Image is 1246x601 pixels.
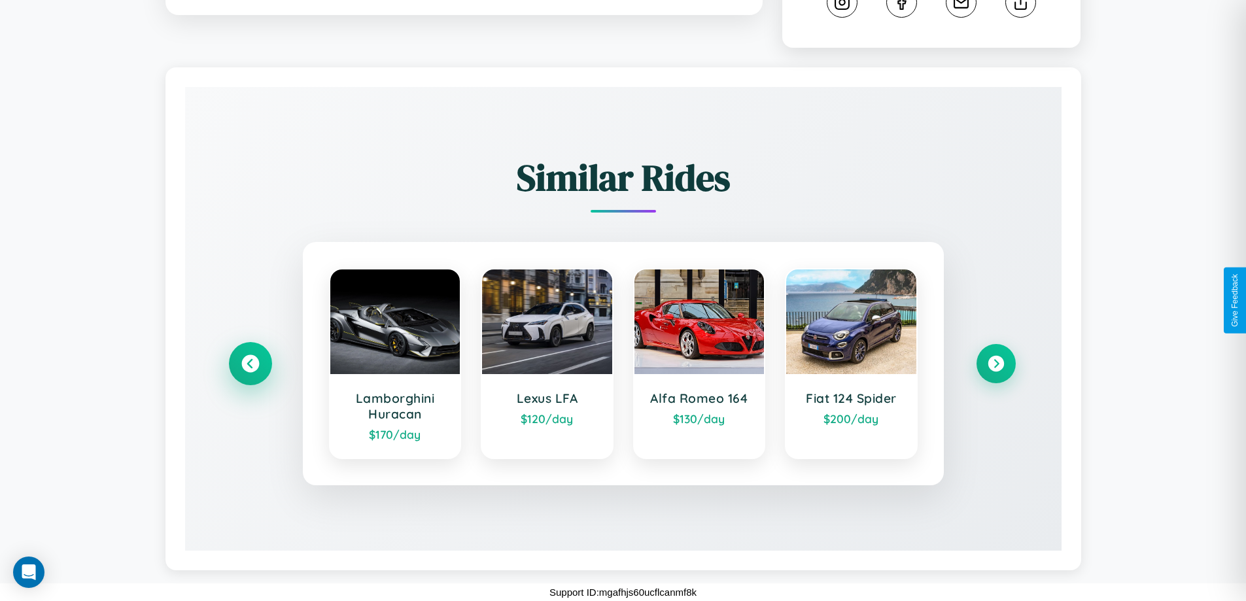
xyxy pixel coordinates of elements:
div: $ 170 /day [343,427,447,441]
a: Lamborghini Huracan$170/day [329,268,462,459]
p: Support ID: mgafhjs60ucflcanmf8k [549,583,697,601]
h3: Lamborghini Huracan [343,390,447,422]
div: $ 120 /day [495,411,599,426]
div: Give Feedback [1230,274,1239,327]
a: Alfa Romeo 164$130/day [633,268,766,459]
h2: Similar Rides [231,152,1016,203]
div: $ 200 /day [799,411,903,426]
a: Fiat 124 Spider$200/day [785,268,918,459]
h3: Alfa Romeo 164 [648,390,752,406]
div: Open Intercom Messenger [13,557,44,588]
a: Lexus LFA$120/day [481,268,614,459]
div: $ 130 /day [648,411,752,426]
h3: Lexus LFA [495,390,599,406]
h3: Fiat 124 Spider [799,390,903,406]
